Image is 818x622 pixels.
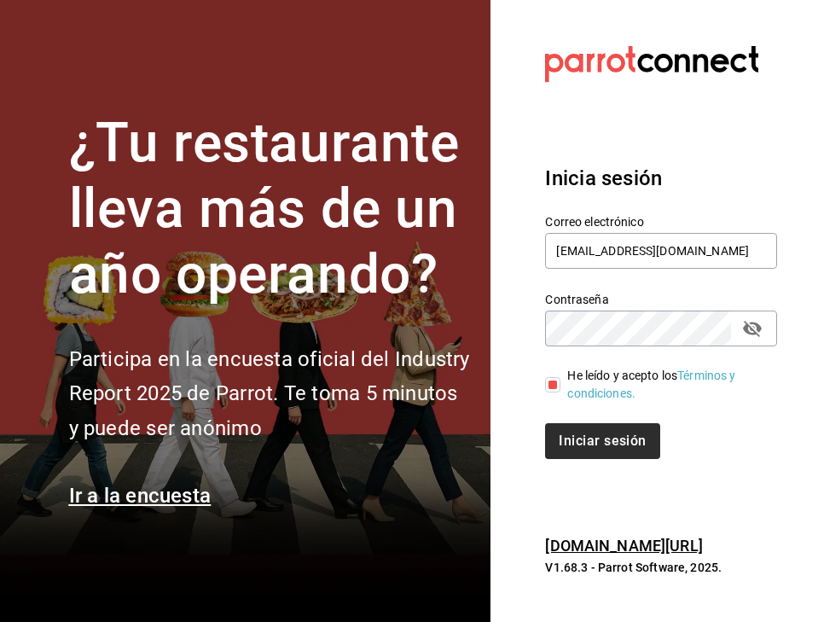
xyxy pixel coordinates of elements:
[567,367,763,403] div: He leído y acepto los
[545,216,777,228] label: Correo electrónico
[69,342,471,446] h2: Participa en la encuesta oficial del Industry Report 2025 de Parrot. Te toma 5 minutos y puede se...
[69,484,212,508] a: Ir a la encuesta
[545,559,777,576] p: V1.68.3 - Parrot Software, 2025.
[545,537,702,555] a: [DOMAIN_NAME][URL]
[545,163,777,194] h3: Inicia sesión
[545,294,777,305] label: Contraseña
[545,423,659,459] button: Iniciar sesión
[738,314,767,343] button: passwordField
[69,111,471,307] h1: ¿Tu restaurante lleva más de un año operando?
[545,233,777,269] input: Ingresa tu correo electrónico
